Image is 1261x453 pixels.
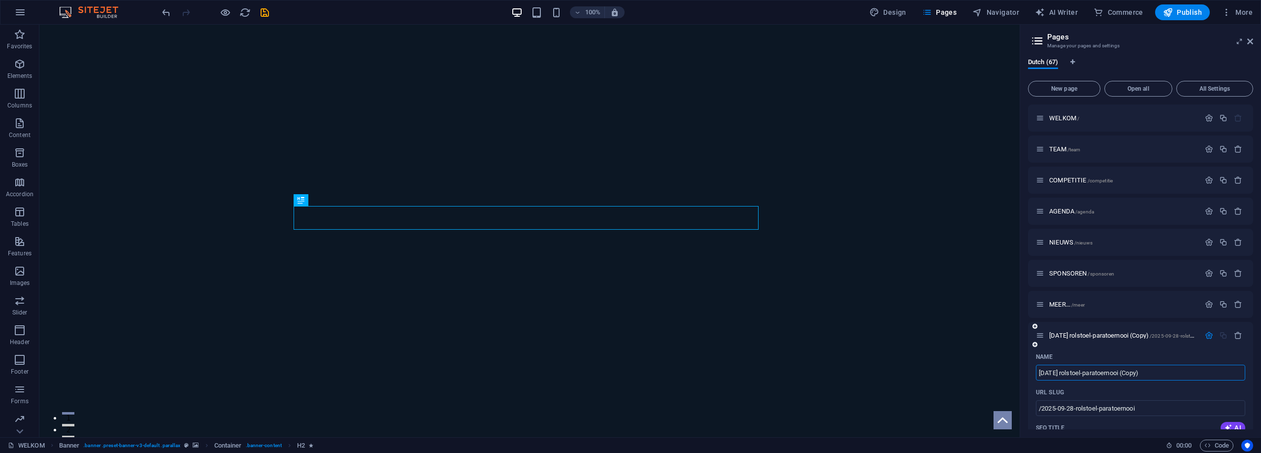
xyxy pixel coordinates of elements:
[11,220,29,228] p: Tables
[1028,58,1253,77] div: Language Tabs
[7,72,33,80] p: Elements
[1205,269,1213,278] div: Settings
[1205,145,1213,153] div: Settings
[1150,333,1227,339] span: /2025-09-28-rolstoel-paratoernooi
[1088,178,1113,183] span: /competitie
[1036,400,1245,416] input: Last part of the URL for this page
[1104,81,1172,97] button: Open all
[161,7,172,18] i: Undo: Change pages (Ctrl+Z)
[11,368,29,376] p: Footer
[6,190,33,198] p: Accordion
[1036,424,1064,432] label: The page title in search results and browser tabs
[1049,301,1085,308] span: Click to open page
[8,440,45,452] a: Click to cancel selection. Double-click to open Pages
[1047,41,1233,50] h3: Manage your pages and settings
[7,42,32,50] p: Favorites
[1109,86,1168,92] span: Open all
[59,440,80,452] span: Click to select. Double-click to edit
[1222,7,1253,17] span: More
[8,249,32,257] p: Features
[239,7,251,18] i: Reload page
[219,6,231,18] button: Click here to leave preview mode and continue editing
[1047,33,1253,41] h2: Pages
[83,440,180,452] span: . banner .preset-banner-v3-default .parallax
[1241,440,1253,452] button: Usercentrics
[972,7,1019,17] span: Navigator
[1205,331,1213,340] div: Settings
[1205,207,1213,215] div: Settings
[968,4,1023,20] button: Navigator
[585,6,600,18] h6: 100%
[1219,145,1228,153] div: Duplicate
[10,279,30,287] p: Images
[1219,176,1228,184] div: Duplicate
[12,309,28,316] p: Slider
[1046,239,1200,245] div: NIEUWS/nieuws
[1094,7,1143,17] span: Commerce
[214,440,242,452] span: Click to select. Double-click to edit
[1049,270,1114,277] span: Click to open page
[239,6,251,18] button: reload
[1219,238,1228,246] div: Duplicate
[1077,116,1079,121] span: /
[865,4,910,20] button: Design
[1234,269,1242,278] div: Remove
[246,440,282,452] span: . banner-content
[1049,145,1080,153] span: Click to open page
[1028,56,1058,70] span: Dutch (67)
[160,6,172,18] button: undo
[1032,86,1096,92] span: New page
[297,440,305,452] span: Click to select. Double-click to edit
[1036,424,1064,432] p: SEO Title
[12,161,28,169] p: Boxes
[1219,207,1228,215] div: Duplicate
[1225,424,1241,432] span: AI
[1046,177,1200,183] div: COMPETITIE/competitie
[11,397,29,405] p: Forms
[1074,240,1093,245] span: /nieuws
[1219,269,1228,278] div: Duplicate
[1176,440,1192,452] span: 00 00
[7,102,32,109] p: Columns
[1234,145,1242,153] div: Remove
[1218,4,1257,20] button: More
[1219,114,1228,122] div: Duplicate
[1046,332,1200,339] div: [DATE] rolstoel-paratoernooi (Copy)/2025-09-28-rolstoel-paratoernooi
[23,399,35,402] button: 2
[1221,422,1245,434] button: AI
[309,443,313,448] i: Element contains an animation
[259,7,270,18] i: Save (Ctrl+S)
[1046,208,1200,214] div: AGENDA/agenda
[1088,271,1114,277] span: /sponsoren
[922,7,957,17] span: Pages
[9,131,31,139] p: Content
[1049,239,1093,246] span: Click to open page
[1049,208,1094,215] span: Click to open page
[1200,440,1233,452] button: Code
[1035,7,1078,17] span: AI Writer
[1166,440,1192,452] h6: Session time
[10,338,30,346] p: Header
[23,387,35,390] button: 1
[1155,4,1210,20] button: Publish
[1046,301,1200,308] div: MEER.../meer
[1071,302,1085,308] span: /meer
[1046,115,1200,121] div: WELKOM/
[918,4,961,20] button: Pages
[259,6,270,18] button: save
[1028,81,1100,97] button: New page
[1176,81,1253,97] button: All Settings
[59,440,314,452] nav: breadcrumb
[1205,114,1213,122] div: Settings
[1234,300,1242,309] div: Remove
[1031,4,1082,20] button: AI Writer
[1036,388,1064,396] label: Last part of the URL for this page
[1205,238,1213,246] div: Settings
[610,8,619,17] i: On resize automatically adjust zoom level to fit chosen device.
[865,4,910,20] div: Design (Ctrl+Alt+Y)
[1183,442,1185,449] span: :
[1049,332,1227,339] span: [DATE] rolstoel-paratoernooi (Copy)
[184,443,189,448] i: This element is a customizable preset
[1075,209,1094,214] span: /agenda
[1049,176,1113,184] span: Click to open page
